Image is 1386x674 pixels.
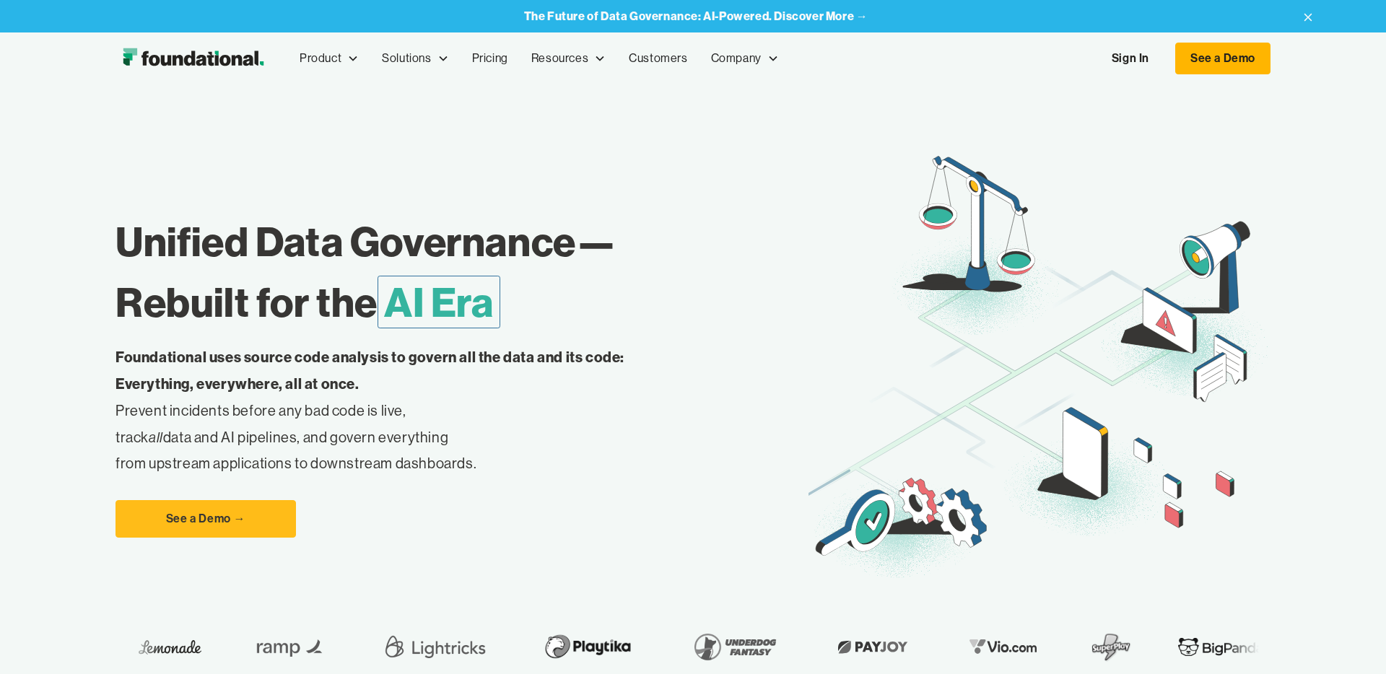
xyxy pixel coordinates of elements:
em: all [149,428,163,446]
div: Product [288,35,370,82]
div: Product [300,49,341,68]
img: Vio.com [959,636,1043,658]
img: Ramp [245,626,332,667]
a: home [115,44,271,73]
img: Lemonade [136,636,199,658]
img: SuperPlay [1089,626,1130,667]
a: Sign In [1097,43,1164,74]
div: Resources [520,35,617,82]
a: Pricing [461,35,520,82]
div: Solutions [370,35,460,82]
a: The Future of Data Governance: AI-Powered. Discover More → [524,9,868,23]
div: Resources [531,49,588,68]
img: Lightricks [378,626,488,667]
a: See a Demo → [115,500,296,538]
img: Playtika [534,626,637,667]
div: Company [699,35,790,82]
strong: Foundational uses source code analysis to govern all the data and its code: Everything, everywher... [115,348,624,393]
a: Customers [617,35,699,82]
a: See a Demo [1175,43,1270,74]
span: AI Era [378,276,500,328]
h1: Unified Data Governance— Rebuilt for the [115,211,808,333]
p: Prevent incidents before any bad code is live, track data and AI pipelines, and govern everything... [115,344,670,477]
img: Foundational Logo [115,44,271,73]
img: Payjoy [828,636,913,658]
div: Company [711,49,762,68]
div: Solutions [382,49,431,68]
img: BigPanda [1176,636,1261,658]
img: Underdog Fantasy [684,626,782,667]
